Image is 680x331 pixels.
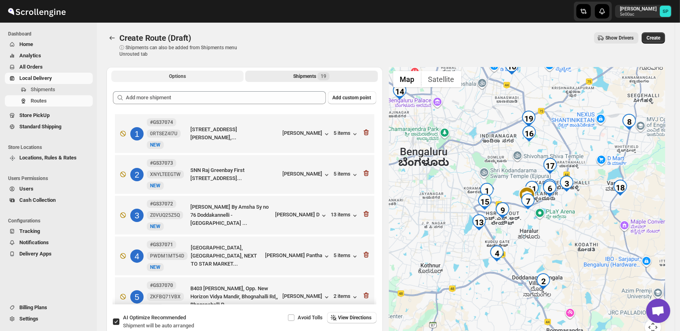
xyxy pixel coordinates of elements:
div: 10 [504,59,520,75]
span: Sulakshana Pundle [660,6,671,17]
button: [PERSON_NAME] Pantha [265,252,331,260]
b: #GS37070 [150,283,173,288]
button: All Orders [5,61,93,73]
div: 4 [489,245,505,262]
span: Configurations [8,218,93,224]
div: 4 [130,249,144,263]
span: Users [19,186,33,192]
button: Locations, Rules & Rates [5,152,93,163]
span: NEW [150,224,161,229]
span: Home [19,41,33,47]
span: Analytics [19,52,41,59]
div: 5 items [334,171,359,179]
div: 5 items [334,130,359,138]
a: Open chat [646,299,670,323]
span: NEW [150,142,161,148]
span: Options [169,73,186,80]
div: 19 [521,111,537,127]
span: Add custom point [333,94,371,101]
div: Shipments [293,72,330,80]
div: 18 [612,180,628,196]
div: 2 [130,168,144,181]
span: NEW [150,264,161,270]
button: Billing Plans [5,302,93,313]
input: Add more shipment [126,91,326,104]
button: Create [642,32,665,44]
p: ⓘ Shipments can also be added from Shipments menu Unrouted tab [119,44,246,57]
button: Home [5,39,93,50]
span: Z0VUQ25Z5Q [150,212,180,218]
span: 19 [321,73,326,80]
span: Recommended [151,314,186,321]
div: 16 [521,126,537,142]
span: Standard Shipping [19,124,61,130]
span: Store PickUp [19,112,50,118]
div: 1 [479,183,495,199]
button: Cash Collection [5,195,93,206]
span: Shipments [31,86,55,92]
button: Notifications [5,237,93,248]
div: 14 [392,84,408,100]
span: Tracking [19,228,40,234]
div: 1 [130,127,144,140]
button: [PERSON_NAME] [283,171,331,179]
div: 3 [559,176,575,192]
button: 5 items [334,252,359,260]
button: Selected Shipments [245,71,378,82]
div: 6 [542,180,558,197]
div: B403 [PERSON_NAME], Opp. New Horizon Vidya Mandir, Bhognahalli Rd,, Bhoganahalli R... [190,285,280,309]
span: Avoid Tolls [298,314,323,321]
div: 5 [130,290,144,304]
span: NEW [150,183,161,189]
div: 13 [471,214,487,230]
span: View Directions [338,314,372,321]
button: Add custom point [328,91,376,104]
div: 2 [535,273,551,289]
span: Notifications [19,239,49,245]
span: Locations, Rules & Rates [19,155,77,161]
span: Show Drivers [605,35,634,41]
span: Cash Collection [19,197,56,203]
span: Create Route (Draft) [119,33,191,43]
div: 17 [542,158,558,174]
b: #GS37074 [150,119,173,125]
button: Show street map [393,71,421,87]
button: [PERSON_NAME] D [275,212,328,220]
span: Billing Plans [19,304,47,310]
b: #GS37072 [150,201,173,207]
div: 11 [524,181,540,197]
img: ScrollEngine [6,1,67,21]
button: Routes [5,95,93,107]
span: PWDM1MT54D [150,253,184,259]
div: Selected Shipments [106,85,383,308]
button: Tracking [5,226,93,237]
span: All Orders [19,64,43,70]
span: Store Locations [8,144,93,151]
span: Shipment will be auto arranged [123,323,194,329]
span: Routes [31,98,47,104]
button: [PERSON_NAME] [283,130,331,138]
button: [PERSON_NAME] [283,293,331,301]
button: View Directions [327,312,377,323]
span: 0RTSEZ4I7U [150,130,177,137]
p: 5e00ac [620,12,657,17]
button: 2 items [334,293,359,301]
span: Dashboard [8,31,93,37]
div: 13 items [331,212,359,220]
span: Create [647,35,660,41]
div: 15 [477,194,493,210]
b: #GS37071 [150,242,173,247]
div: [GEOGRAPHIC_DATA], [GEOGRAPHIC_DATA], NEXT TO STAR MARKET... [191,244,262,268]
div: [PERSON_NAME] By Amsha Sy no 76 Doddakannelli - [GEOGRAPHIC_DATA] ... [190,203,272,227]
span: Local Delivery [19,75,52,81]
button: Show satellite imagery [421,71,461,87]
span: Users Permissions [8,175,93,182]
button: Shipments [5,84,93,95]
button: Users [5,183,93,195]
p: [PERSON_NAME] [620,6,657,12]
div: 7 [520,193,536,209]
